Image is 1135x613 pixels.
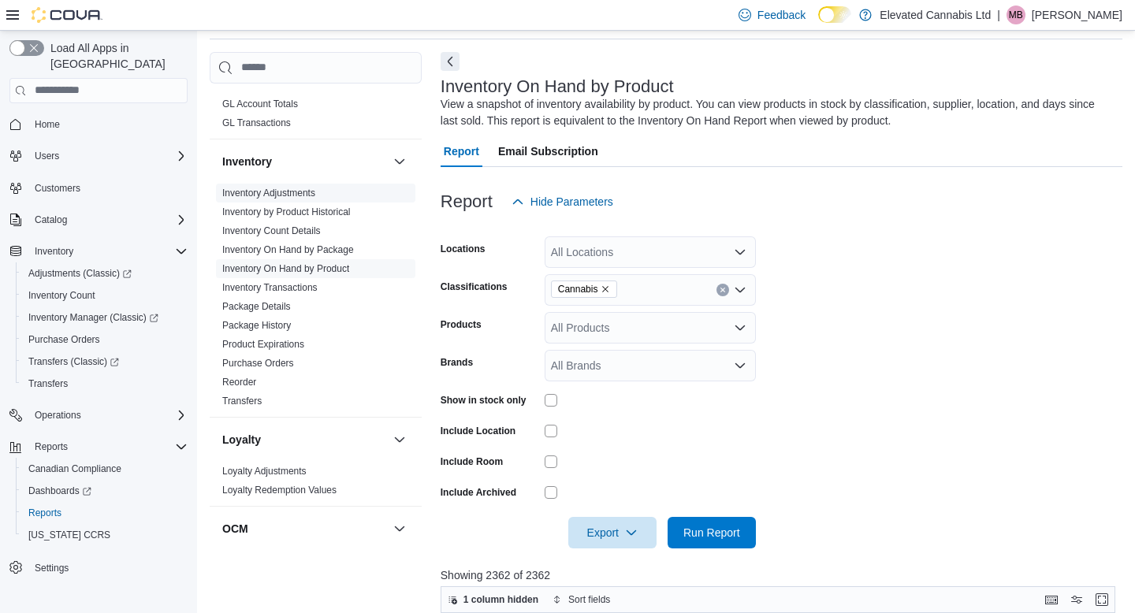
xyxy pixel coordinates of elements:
[390,519,409,538] button: OCM
[546,590,616,609] button: Sort fields
[568,517,657,548] button: Export
[210,184,422,417] div: Inventory
[16,480,194,502] a: Dashboards
[222,187,315,199] span: Inventory Adjustments
[3,176,194,199] button: Customers
[734,284,746,296] button: Open list of options
[16,502,194,524] button: Reports
[28,437,188,456] span: Reports
[505,186,620,217] button: Hide Parameters
[222,300,291,313] span: Package Details
[222,339,304,350] a: Product Expirations
[210,462,422,506] div: Loyalty
[734,321,746,334] button: Open list of options
[28,242,188,261] span: Inventory
[222,357,294,370] span: Purchase Orders
[1009,6,1023,24] span: MB
[210,95,422,139] div: Finance
[28,311,158,324] span: Inventory Manager (Classic)
[22,503,68,522] a: Reports
[818,6,851,23] input: Dark Mode
[757,7,806,23] span: Feedback
[16,329,194,351] button: Purchase Orders
[22,374,188,393] span: Transfers
[35,214,67,226] span: Catalog
[997,6,1000,24] p: |
[28,559,75,578] a: Settings
[22,481,188,500] span: Dashboards
[222,377,256,388] a: Reorder
[734,246,746,258] button: Open list of options
[3,436,194,458] button: Reports
[22,459,128,478] a: Canadian Compliance
[22,330,188,349] span: Purchase Orders
[28,406,87,425] button: Operations
[28,333,100,346] span: Purchase Orders
[444,136,479,167] span: Report
[22,481,98,500] a: Dashboards
[222,485,337,496] a: Loyalty Redemption Values
[222,262,349,275] span: Inventory On Hand by Product
[28,437,74,456] button: Reports
[441,192,493,211] h3: Report
[441,280,508,293] label: Classifications
[441,356,473,369] label: Brands
[28,557,188,577] span: Settings
[28,377,68,390] span: Transfers
[16,524,194,546] button: [US_STATE] CCRS
[28,485,91,497] span: Dashboards
[22,264,138,283] a: Adjustments (Classic)
[441,567,1122,583] p: Showing 2362 of 2362
[1067,590,1086,609] button: Display options
[222,98,298,110] a: GL Account Totals
[222,282,318,293] a: Inventory Transactions
[22,286,188,305] span: Inventory Count
[16,373,194,395] button: Transfers
[734,359,746,372] button: Open list of options
[28,463,121,475] span: Canadian Compliance
[441,243,486,255] label: Locations
[35,409,81,422] span: Operations
[880,6,991,24] p: Elevated Cannabis Ltd
[222,225,321,236] a: Inventory Count Details
[222,243,354,256] span: Inventory On Hand by Package
[441,455,503,468] label: Include Room
[222,320,291,331] a: Package History
[3,145,194,167] button: Users
[3,555,194,578] button: Settings
[35,118,60,131] span: Home
[441,96,1115,129] div: View a snapshot of inventory availability by product. You can view products in stock by classific...
[22,308,188,327] span: Inventory Manager (Classic)
[35,562,69,574] span: Settings
[22,286,102,305] a: Inventory Count
[222,338,304,351] span: Product Expirations
[222,188,315,199] a: Inventory Adjustments
[28,147,188,165] span: Users
[22,352,125,371] a: Transfers (Classic)
[16,284,194,306] button: Inventory Count
[551,280,618,298] span: Cannabis
[441,425,515,437] label: Include Location
[1007,6,1025,24] div: Matthew Bolton
[28,289,95,302] span: Inventory Count
[441,77,674,96] h3: Inventory On Hand by Product
[28,210,73,229] button: Catalog
[222,263,349,274] a: Inventory On Hand by Product
[441,394,527,407] label: Show in stock only
[28,147,65,165] button: Users
[222,465,307,477] span: Loyalty Adjustments
[3,209,194,231] button: Catalog
[16,351,194,373] a: Transfers (Classic)
[716,284,729,296] button: Clear input
[32,7,102,23] img: Cova
[22,459,188,478] span: Canadian Compliance
[35,440,68,453] span: Reports
[222,358,294,369] a: Purchase Orders
[28,115,66,134] a: Home
[222,98,298,110] span: GL Account Totals
[22,374,74,393] a: Transfers
[222,206,351,217] a: Inventory by Product Historical
[601,284,610,294] button: Remove Cannabis from selection in this group
[28,267,132,280] span: Adjustments (Classic)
